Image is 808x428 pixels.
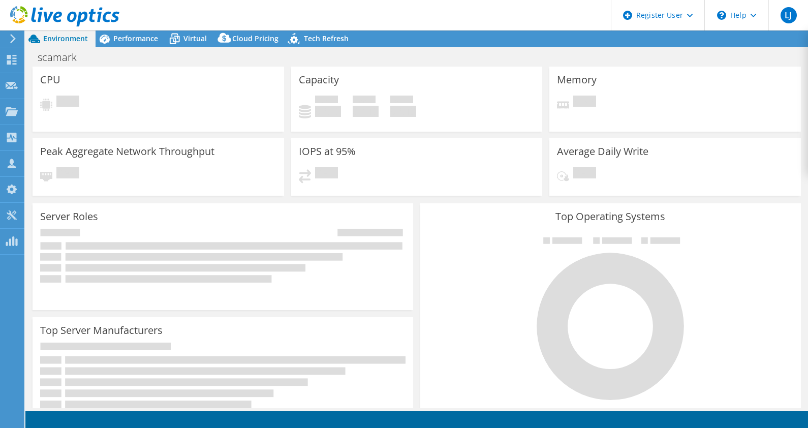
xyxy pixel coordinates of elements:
[717,11,726,20] svg: \n
[557,74,597,85] h3: Memory
[353,96,376,106] span: Free
[43,34,88,43] span: Environment
[353,106,379,117] h4: 0 GiB
[390,96,413,106] span: Total
[428,211,793,222] h3: Top Operating Systems
[113,34,158,43] span: Performance
[56,96,79,109] span: Pending
[315,167,338,181] span: Pending
[40,74,60,85] h3: CPU
[40,325,163,336] h3: Top Server Manufacturers
[304,34,349,43] span: Tech Refresh
[40,146,214,157] h3: Peak Aggregate Network Throughput
[573,167,596,181] span: Pending
[315,106,341,117] h4: 0 GiB
[573,96,596,109] span: Pending
[390,106,416,117] h4: 0 GiB
[56,167,79,181] span: Pending
[299,146,356,157] h3: IOPS at 95%
[33,52,92,63] h1: scamark
[557,146,648,157] h3: Average Daily Write
[40,211,98,222] h3: Server Roles
[183,34,207,43] span: Virtual
[781,7,797,23] span: LJ
[299,74,339,85] h3: Capacity
[315,96,338,106] span: Used
[232,34,278,43] span: Cloud Pricing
